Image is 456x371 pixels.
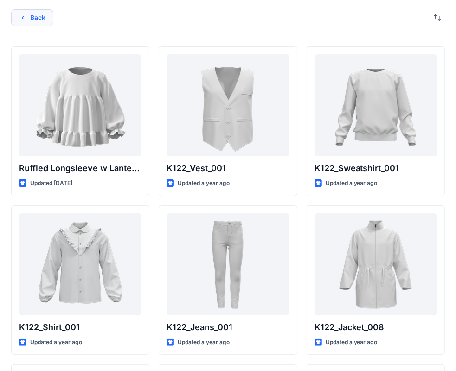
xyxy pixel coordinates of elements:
a: K122_Jacket_008 [315,213,437,315]
a: K122_Sweatshirt_001 [315,54,437,156]
p: Updated a year ago [30,338,82,347]
p: K122_Jacket_008 [315,321,437,334]
p: Updated a year ago [178,338,230,347]
button: Back [11,9,53,26]
p: Updated a year ago [178,179,230,188]
a: Ruffled Longsleeve w Lantern Sleeve [19,54,141,156]
p: Updated a year ago [326,179,378,188]
p: K122_Shirt_001 [19,321,141,334]
a: K122_Vest_001 [167,54,289,156]
a: K122_Shirt_001 [19,213,141,315]
a: K122_Jeans_001 [167,213,289,315]
p: Updated a year ago [326,338,378,347]
p: K122_Sweatshirt_001 [315,162,437,175]
p: K122_Jeans_001 [167,321,289,334]
p: Updated [DATE] [30,179,72,188]
p: Ruffled Longsleeve w Lantern Sleeve [19,162,141,175]
p: K122_Vest_001 [167,162,289,175]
